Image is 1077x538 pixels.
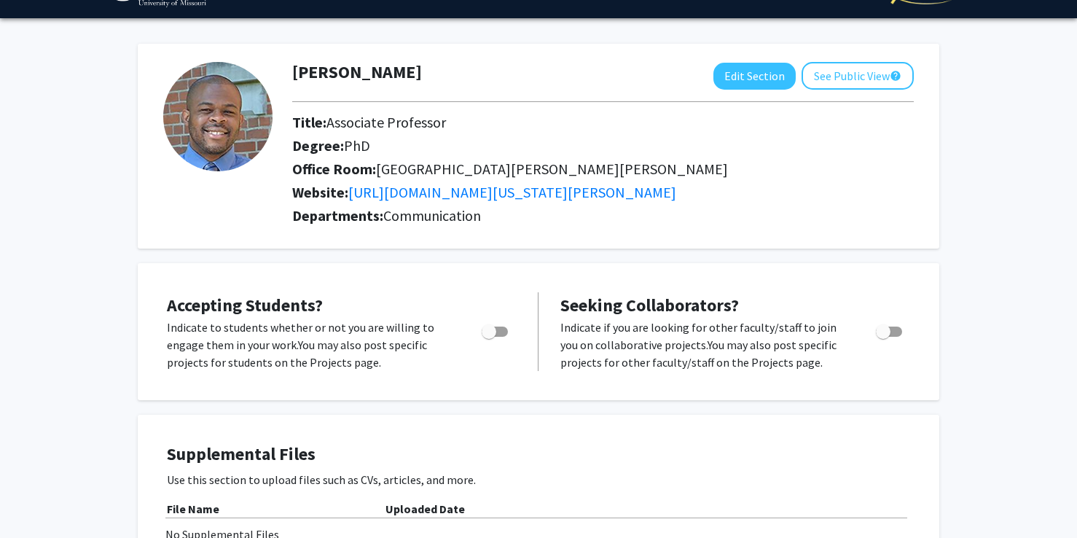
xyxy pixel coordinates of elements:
p: Indicate to students whether or not you are willing to engage them in your work. You may also pos... [167,319,454,371]
h1: [PERSON_NAME] [292,62,422,83]
p: Indicate if you are looking for other faculty/staff to join you on collaborative projects. You ma... [560,319,848,371]
span: Communication [383,206,481,225]
b: Uploaded Date [385,502,465,516]
h2: Departments: [281,207,925,225]
iframe: Chat [11,472,62,527]
img: Profile Picture [163,62,273,171]
span: PhD [344,136,370,155]
mat-icon: help [890,67,901,85]
button: Edit Section [713,63,796,90]
span: Accepting Students? [167,294,323,316]
p: Use this section to upload files such as CVs, articles, and more. [167,471,910,488]
h2: Office Room: [292,160,914,178]
h2: Website: [292,184,914,201]
h4: Supplemental Files [167,444,910,465]
div: Toggle [870,319,910,340]
span: Associate Professor [326,113,446,131]
a: Opens in a new tab [348,183,676,201]
span: [GEOGRAPHIC_DATA][PERSON_NAME][PERSON_NAME] [376,160,728,178]
h2: Degree: [292,137,914,155]
b: File Name [167,502,219,516]
span: Seeking Collaborators? [560,294,739,316]
h2: Title: [292,114,914,131]
div: Toggle [476,319,516,340]
button: See Public View [802,62,914,90]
